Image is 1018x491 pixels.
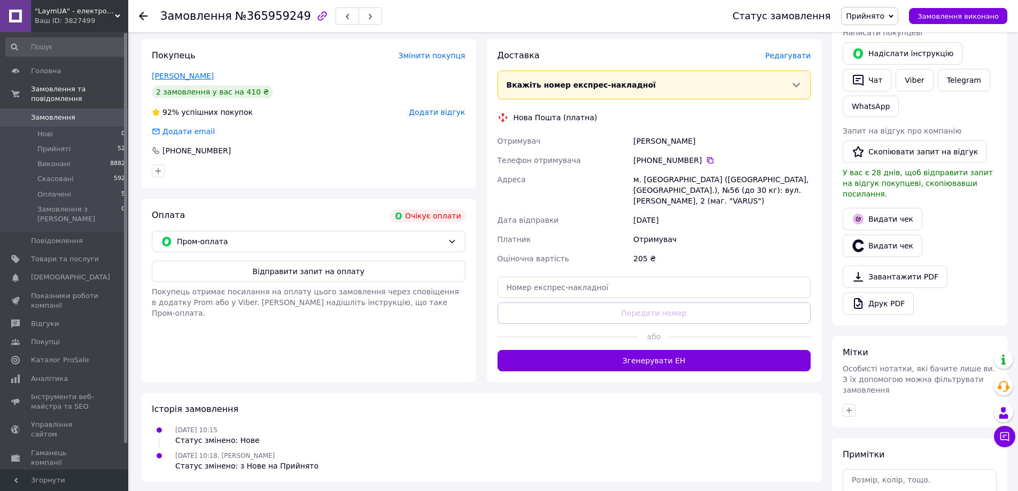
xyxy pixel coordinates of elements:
span: Оціночна вартість [498,254,569,263]
a: WhatsApp [843,96,899,117]
span: Запит на відгук про компанію [843,127,961,135]
button: Скопіювати запит на відгук [843,141,987,163]
div: Додати email [151,126,216,137]
span: Інструменти веб-майстра та SEO [31,392,99,411]
input: Пошук [5,37,126,57]
span: або [638,331,670,342]
span: Отримувач [498,137,541,145]
span: 0 [121,129,125,139]
span: Мітки [843,347,868,357]
span: 52 [118,144,125,154]
span: Показники роботи компанії [31,291,99,310]
span: Замовлення [31,113,75,122]
button: Згенерувати ЕН [498,350,811,371]
button: Відправити запит на оплату [152,261,465,282]
span: Виконані [37,159,71,169]
span: Товари та послуги [31,254,99,264]
div: Ваш ID: 3827499 [35,16,128,26]
span: Дата відправки [498,216,559,224]
button: Чат [843,69,891,91]
span: Додати відгук [409,108,465,116]
span: Особисті нотатки, які бачите лише ви. З їх допомогою можна фільтрувати замовлення [843,364,995,394]
div: Статус змінено: Нове [175,435,260,446]
span: Покупці [31,337,60,347]
a: [PERSON_NAME] [152,72,214,80]
button: Видати чек [843,208,922,230]
div: [PHONE_NUMBER] [633,155,811,166]
span: Замовлення та повідомлення [31,84,128,104]
button: Чат з покупцем [994,426,1015,447]
span: Замовлення [160,10,232,22]
span: Пром-оплата [177,236,444,247]
span: Управління сайтом [31,420,99,439]
span: Змінити покупця [399,51,465,60]
span: Головна [31,66,61,76]
span: Повідомлення [31,236,83,246]
div: м. [GEOGRAPHIC_DATA] ([GEOGRAPHIC_DATA], [GEOGRAPHIC_DATA].), №56 (до 30 кг): вул. [PERSON_NAME],... [631,170,813,211]
span: [DATE] 10:15 [175,426,217,434]
span: Доставка [498,50,540,60]
span: 592 [114,174,125,184]
span: Аналітика [31,374,68,384]
a: Друк PDF [843,292,914,315]
span: Оплата [152,210,185,220]
div: [PERSON_NAME] [631,131,813,151]
div: Очікує оплати [390,209,465,222]
span: Адреса [498,175,526,184]
span: У вас є 28 днів, щоб відправити запит на відгук покупцеві, скопіювавши посилання. [843,168,993,198]
span: Редагувати [765,51,811,60]
span: Вкажіть номер експрес-накладної [507,81,656,89]
span: Телефон отримувача [498,156,581,165]
div: 2 замовлення у вас на 410 ₴ [152,85,273,98]
span: Замовлення виконано [918,12,999,20]
div: Повернутися назад [139,11,147,21]
span: Скасовані [37,174,74,184]
button: Замовлення виконано [909,8,1007,24]
span: Гаманець компанії [31,448,99,467]
span: 0 [121,205,125,224]
span: Прийнято [846,12,884,20]
span: 92% [162,108,179,116]
div: успішних покупок [152,107,253,118]
span: Платник [498,235,531,244]
div: 205 ₴ [631,249,813,268]
span: Покупець отримає посилання на оплату цього замовлення через сповіщення в додатку Prom або у Viber... [152,287,459,317]
div: Нова Пошта (платна) [511,112,600,123]
div: [DATE] [631,211,813,230]
span: Написати покупцеві [843,28,922,37]
button: Видати чек [843,235,922,257]
div: Отримувач [631,230,813,249]
span: Примітки [843,449,884,459]
span: "LaymUA" - електроніка від перевірених брендів! [35,6,115,16]
a: Telegram [938,69,990,91]
div: Додати email [161,126,216,137]
span: Каталог ProSale [31,355,89,365]
span: Відгуки [31,319,59,329]
div: Статус змінено: з Нове на Прийнято [175,461,318,471]
span: [DATE] 10:18, [PERSON_NAME] [175,452,275,459]
span: 5 [121,190,125,199]
span: 8882 [110,159,125,169]
span: №365959249 [235,10,311,22]
span: Замовлення з [PERSON_NAME] [37,205,121,224]
span: Історія замовлення [152,404,238,414]
span: Покупець [152,50,196,60]
span: Нові [37,129,53,139]
div: [PHONE_NUMBER] [161,145,232,156]
span: Оплачені [37,190,71,199]
a: Завантажити PDF [843,266,947,288]
div: Статус замовлення [733,11,831,21]
input: Номер експрес-накладної [498,277,811,298]
span: [DEMOGRAPHIC_DATA] [31,272,110,282]
button: Надіслати інструкцію [843,42,962,65]
span: Прийняті [37,144,71,154]
a: Viber [896,69,933,91]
